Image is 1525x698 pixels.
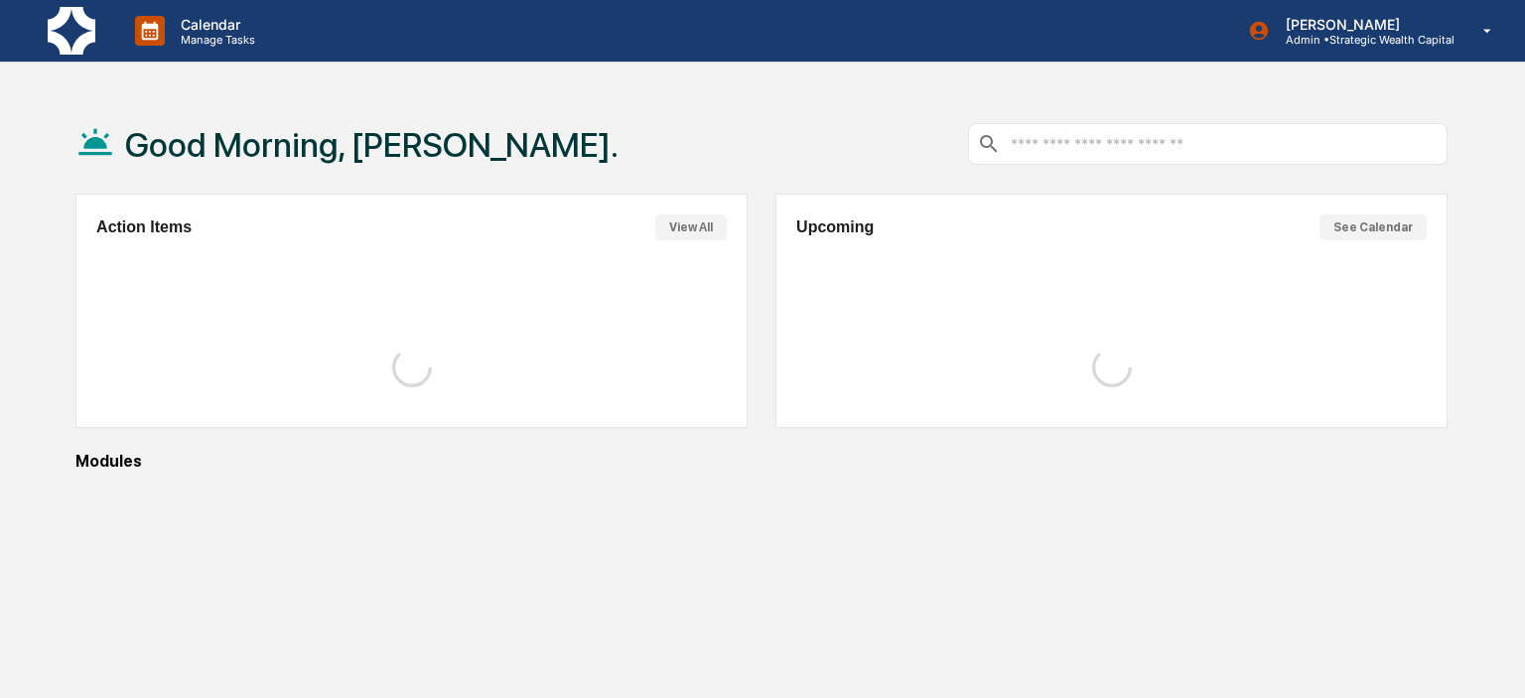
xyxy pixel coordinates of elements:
p: Manage Tasks [165,33,265,47]
h2: Upcoming [796,218,874,236]
p: Admin • Strategic Wealth Capital [1270,33,1455,47]
button: See Calendar [1319,214,1427,240]
h2: Action Items [96,218,192,236]
button: View All [655,214,727,240]
p: [PERSON_NAME] [1270,16,1455,33]
h1: Good Morning, [PERSON_NAME]. [125,125,619,165]
p: Calendar [165,16,265,33]
div: Modules [75,452,1448,471]
img: logo [48,7,95,55]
